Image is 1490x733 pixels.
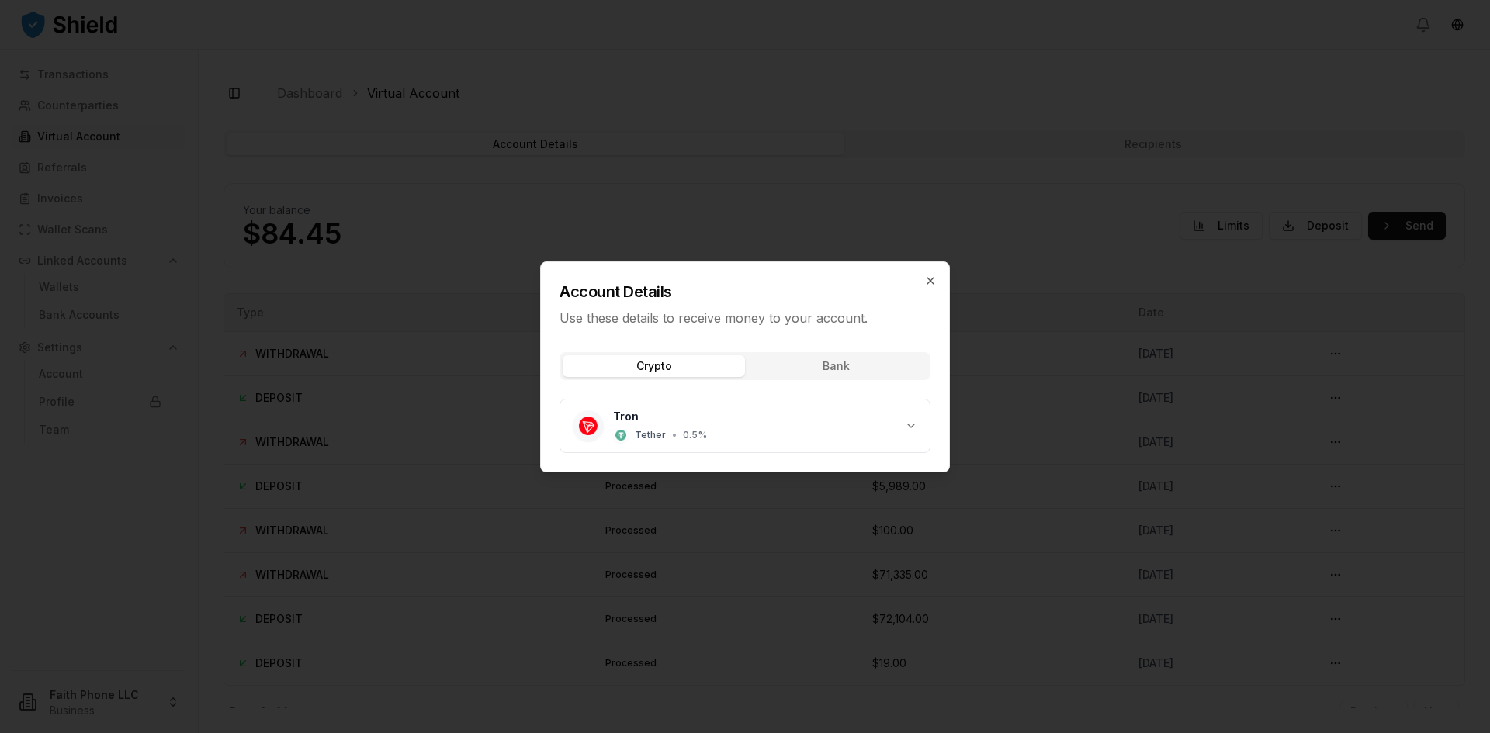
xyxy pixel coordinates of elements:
span: • [672,429,677,441]
img: Tron [579,417,598,435]
span: Tether [635,429,666,441]
button: TronTronTetherTether•0.5% [560,399,930,452]
h2: Account Details [560,281,930,303]
span: 0.5 % [683,429,707,441]
button: Crypto [563,355,745,377]
img: Tether [615,430,626,441]
p: Use these details to receive money to your account. [560,309,930,327]
button: Bank [745,355,927,377]
span: Tron [613,409,639,424]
